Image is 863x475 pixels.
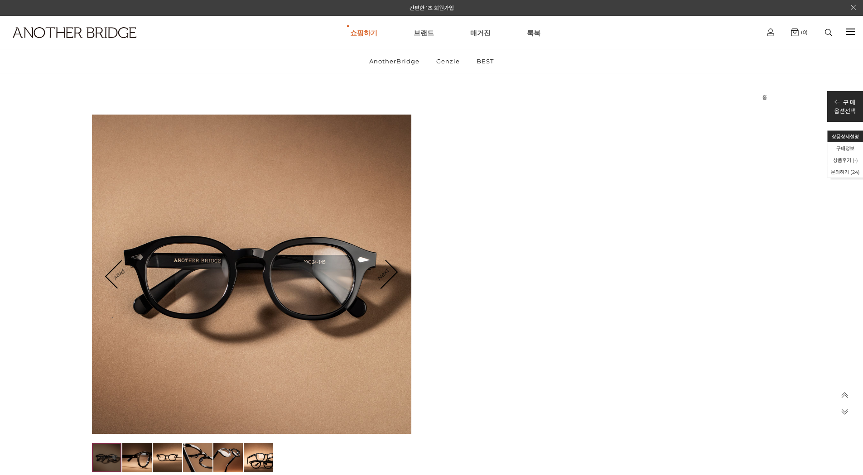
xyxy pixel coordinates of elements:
p: 구 매 [834,98,856,106]
img: cart [791,29,799,36]
a: 홈 [762,94,767,101]
span: - [854,157,856,163]
a: AnotherBridge [362,49,427,73]
img: cart [767,29,774,36]
a: 룩북 [527,16,540,49]
a: BEST [469,49,501,73]
a: 매거진 [470,16,491,49]
img: logo [13,27,136,38]
a: Prev [106,260,134,288]
img: d8a971c8d4098888606ba367a792ad14.jpg [92,115,411,434]
a: 간편한 1초 회원가입 [410,5,454,11]
a: Genzie [429,49,468,73]
span: (0) [799,29,808,35]
img: d8a971c8d4098888606ba367a792ad14.jpg [92,443,121,472]
a: Next [369,260,397,288]
img: search [825,29,832,36]
a: 쇼핑하기 [350,16,377,49]
a: logo [5,27,134,60]
a: (0) [791,29,808,36]
p: 옵션선택 [834,106,856,115]
a: 브랜드 [414,16,434,49]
